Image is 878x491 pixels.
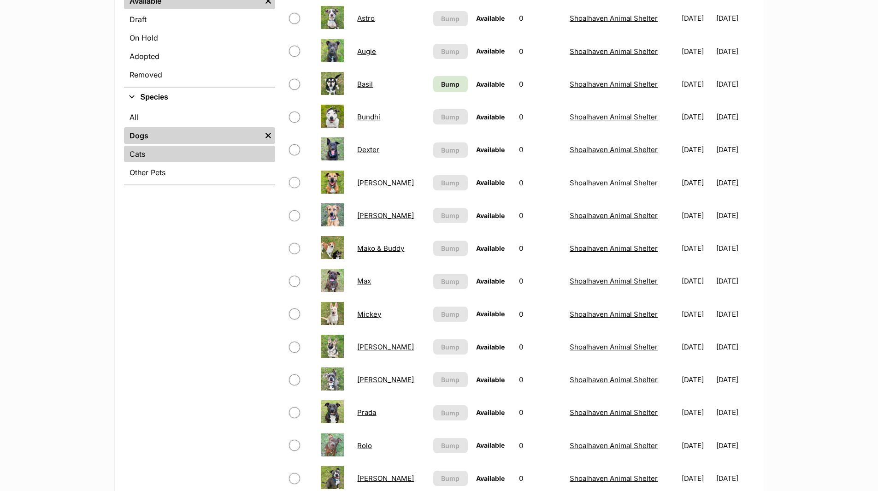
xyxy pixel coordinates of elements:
a: Shoalhaven Animal Shelter [570,244,658,253]
td: 0 [515,364,565,396]
button: Bump [433,372,468,387]
a: Shoalhaven Animal Shelter [570,408,658,417]
a: Augie [357,47,376,56]
td: [DATE] [678,68,715,100]
a: Removed [124,66,275,83]
td: [DATE] [716,2,754,34]
span: Available [476,178,505,186]
a: Shoalhaven Animal Shelter [570,474,658,483]
td: 0 [515,167,565,199]
td: [DATE] [716,331,754,363]
a: Draft [124,11,275,28]
span: Bump [441,145,460,155]
td: 0 [515,265,565,297]
td: 0 [515,200,565,231]
td: [DATE] [678,364,715,396]
td: [DATE] [678,298,715,330]
span: Bump [441,375,460,385]
span: Available [476,310,505,318]
a: Shoalhaven Animal Shelter [570,112,658,121]
a: Shoalhaven Animal Shelter [570,375,658,384]
td: [DATE] [678,232,715,264]
a: Bundhi [357,112,380,121]
span: Bump [441,47,460,56]
a: [PERSON_NAME] [357,343,414,351]
span: Available [476,441,505,449]
span: Bump [441,211,460,220]
span: Bump [441,112,460,122]
span: Bump [441,473,460,483]
button: Bump [433,142,468,158]
td: 0 [515,2,565,34]
a: Shoalhaven Animal Shelter [570,178,658,187]
a: Shoalhaven Animal Shelter [570,211,658,220]
span: Available [476,80,505,88]
button: Bump [433,339,468,355]
a: On Hold [124,30,275,46]
td: [DATE] [716,200,754,231]
span: Bump [441,441,460,450]
span: Available [476,277,505,285]
button: Bump [433,438,468,453]
td: 0 [515,331,565,363]
button: Bump [433,109,468,124]
td: [DATE] [716,68,754,100]
span: Available [476,244,505,252]
div: Species [124,107,275,184]
a: [PERSON_NAME] [357,211,414,220]
a: Mickey [357,310,381,319]
a: Cats [124,146,275,162]
td: [DATE] [678,134,715,166]
td: [DATE] [716,232,754,264]
button: Bump [433,241,468,256]
a: Other Pets [124,164,275,181]
td: [DATE] [678,430,715,461]
td: [DATE] [678,101,715,133]
button: Bump [433,405,468,420]
a: Shoalhaven Animal Shelter [570,14,658,23]
a: Shoalhaven Animal Shelter [570,80,658,89]
td: [DATE] [678,396,715,428]
span: Available [476,376,505,384]
button: Bump [433,208,468,223]
td: [DATE] [716,101,754,133]
a: Shoalhaven Animal Shelter [570,47,658,56]
a: [PERSON_NAME] [357,474,414,483]
a: Shoalhaven Animal Shelter [570,310,658,319]
a: Max [357,277,371,285]
td: [DATE] [716,134,754,166]
span: Available [476,14,505,22]
td: [DATE] [678,35,715,67]
button: Bump [433,175,468,190]
span: Available [476,146,505,154]
span: Bump [441,178,460,188]
td: [DATE] [716,396,754,428]
span: Bump [441,243,460,253]
span: Bump [441,309,460,319]
td: [DATE] [716,35,754,67]
a: Basil [357,80,373,89]
button: Bump [433,471,468,486]
button: Bump [433,11,468,26]
a: Shoalhaven Animal Shelter [570,145,658,154]
td: 0 [515,232,565,264]
td: [DATE] [716,265,754,297]
td: 0 [515,68,565,100]
td: [DATE] [678,2,715,34]
td: [DATE] [716,364,754,396]
a: Shoalhaven Animal Shelter [570,441,658,450]
a: All [124,109,275,125]
a: Dogs [124,127,261,144]
span: Bump [441,79,460,89]
a: Bump [433,76,468,92]
td: 0 [515,396,565,428]
a: Dexter [357,145,379,154]
td: [DATE] [716,430,754,461]
td: [DATE] [678,265,715,297]
td: [DATE] [678,167,715,199]
button: Species [124,91,275,103]
a: Mako & Buddy [357,244,404,253]
td: 0 [515,134,565,166]
a: Shoalhaven Animal Shelter [570,277,658,285]
td: [DATE] [716,167,754,199]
